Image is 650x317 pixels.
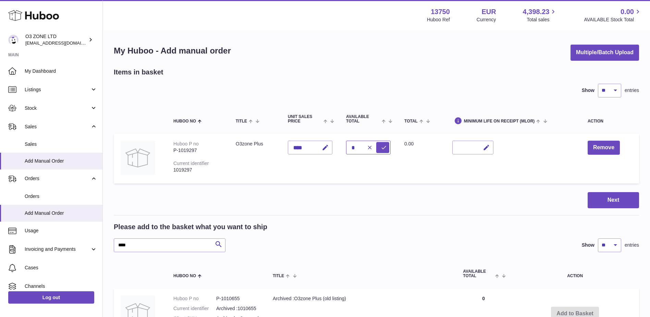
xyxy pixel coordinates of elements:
[25,86,90,93] span: Listings
[25,227,97,234] span: Usage
[621,7,634,16] span: 0.00
[173,305,216,312] dt: Current identifier
[25,158,97,164] span: Add Manual Order
[523,7,550,16] span: 4,398.23
[25,40,101,46] span: [EMAIL_ADDRESS][DOMAIN_NAME]
[25,33,87,46] div: O3 ZONE LTD
[114,222,267,232] h2: Please add to the basket what you want to ship
[8,35,19,45] img: hello@o3zoneltd.co.uk
[625,242,639,248] span: entries
[584,7,642,23] a: 0.00 AVAILABLE Stock Total
[25,141,97,148] span: Sales
[173,167,222,173] div: 1019297
[173,274,196,278] span: Huboo no
[588,141,620,155] button: Remove
[588,192,639,208] button: Next
[571,45,639,61] button: Multiple/Batch Upload
[464,119,535,124] span: Minimum Life On Receipt (MLOR)
[431,7,450,16] strong: 13750
[236,119,247,124] span: Title
[25,68,97,74] span: My Dashboard
[404,119,418,124] span: Total
[523,7,557,23] a: 4,398.23 Total sales
[584,16,642,23] span: AVAILABLE Stock Total
[121,141,155,175] img: O3zone Plus
[173,147,222,154] div: P-1019297
[288,115,322,124] span: Unit Sales Price
[173,141,199,146] div: Huboo P no
[404,141,414,146] span: 0.00
[25,175,90,182] span: Orders
[588,119,632,124] div: Action
[216,295,259,302] dd: P-1010655
[173,295,216,302] dt: Huboo P no
[216,305,259,312] dd: Archived :1010655
[25,283,97,290] span: Channels
[25,210,97,216] span: Add Manual Order
[25,105,90,111] span: Stock
[25,246,90,253] span: Invoicing and Payments
[229,134,281,184] td: O3zone Plus
[511,262,639,285] th: Action
[346,115,380,124] span: AVAILABLE Total
[481,7,496,16] strong: EUR
[173,161,209,166] div: Current identifier
[114,45,231,56] h1: My Huboo - Add manual order
[582,242,594,248] label: Show
[25,124,90,130] span: Sales
[25,265,97,271] span: Cases
[625,87,639,94] span: entries
[8,291,94,304] a: Log out
[273,274,284,278] span: Title
[173,119,196,124] span: Huboo no
[427,16,450,23] div: Huboo Ref
[477,16,496,23] div: Currency
[527,16,557,23] span: Total sales
[582,87,594,94] label: Show
[463,269,493,278] span: AVAILABLE Total
[114,68,163,77] h2: Items in basket
[25,193,97,200] span: Orders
